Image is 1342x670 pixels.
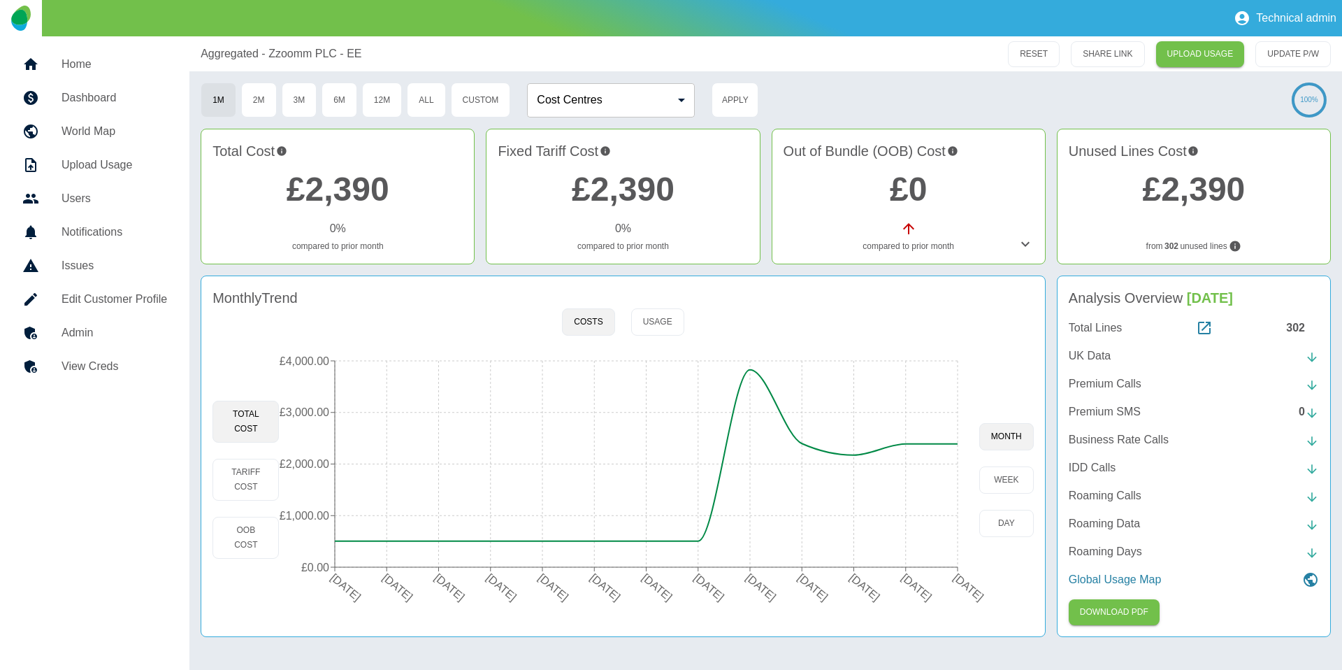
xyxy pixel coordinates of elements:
[1256,12,1336,24] p: Technical admin
[362,83,402,117] button: 12M
[1069,348,1111,364] p: UK Data
[282,83,317,117] button: 3M
[1069,376,1319,392] a: Premium Calls
[1069,487,1319,504] a: Roaming Calls
[1071,41,1144,67] button: SHARE LINK
[795,571,830,603] tspan: [DATE]
[615,220,631,237] p: 0 %
[1187,290,1233,306] span: [DATE]
[1069,599,1160,625] button: Click here to download the most recent invoice. If the current month’s invoice is unavailable, th...
[301,562,329,573] tspan: £0.00
[1069,287,1319,308] h4: Analysis Overview
[11,316,178,350] a: Admin
[280,458,329,470] tspan: £2,000.00
[600,141,611,162] svg: This is your recurring contracted cost
[1069,432,1319,448] a: Business Rate Calls
[588,571,623,603] tspan: [DATE]
[979,466,1034,494] button: week
[1069,404,1319,420] a: Premium SMS0
[212,240,463,252] p: compared to prior month
[280,510,329,522] tspan: £1,000.00
[212,401,279,443] button: Total Cost
[62,257,167,274] h5: Issues
[407,83,445,117] button: All
[11,283,178,316] a: Edit Customer Profile
[979,423,1034,450] button: month
[1228,4,1342,32] button: Technical admin
[380,571,415,603] tspan: [DATE]
[900,571,935,603] tspan: [DATE]
[947,141,958,162] svg: Costs outside of your fixed tariff
[329,571,363,603] tspan: [DATE]
[1142,171,1245,208] a: £2,390
[11,6,30,31] img: Logo
[62,358,167,375] h5: View Creds
[1188,141,1199,162] svg: Potential saving if surplus lines removed at contract renewal
[1069,515,1140,532] p: Roaming Data
[1069,515,1319,532] a: Roaming Data
[631,308,684,336] button: Usage
[11,148,178,182] a: Upload Usage
[11,182,178,215] a: Users
[712,83,758,117] button: Apply
[276,141,287,162] svg: This is the total charges incurred over 1 months
[1286,320,1319,336] div: 302
[1069,571,1162,588] p: Global Usage Map
[1008,41,1060,67] button: RESET
[1300,96,1318,104] text: 100%
[1069,571,1319,588] a: Global Usage Map
[11,215,178,249] a: Notifications
[62,157,167,173] h5: Upload Usage
[890,171,927,208] a: £0
[11,249,178,283] a: Issues
[498,141,748,162] h4: Fixed Tariff Cost
[62,190,167,207] h5: Users
[1069,487,1141,504] p: Roaming Calls
[201,45,361,62] a: Aggregated - Zzoomm PLC - EE
[212,517,279,559] button: OOB Cost
[1229,240,1241,252] svg: Lines not used during your chosen timeframe. If multiple months selected only lines never used co...
[536,571,571,603] tspan: [DATE]
[1164,240,1178,252] b: 302
[212,459,279,501] button: Tariff Cost
[1069,320,1319,336] a: Total Lines302
[1069,320,1123,336] p: Total Lines
[1255,41,1331,67] button: UPDATE P/W
[1299,404,1319,420] div: 0
[979,510,1034,537] button: day
[784,141,1034,162] h4: Out of Bundle (OOB) Cost
[62,123,167,140] h5: World Map
[1156,41,1245,67] a: UPLOAD USAGE
[241,83,277,117] button: 2M
[451,83,511,117] button: Custom
[287,171,389,208] a: £2,390
[280,406,329,418] tspan: £3,000.00
[212,141,463,162] h4: Total Cost
[692,571,727,603] tspan: [DATE]
[62,325,167,341] h5: Admin
[1069,459,1116,476] p: IDD Calls
[640,571,675,603] tspan: [DATE]
[1069,141,1319,162] h4: Unused Lines Cost
[11,350,178,383] a: View Creds
[1069,459,1319,476] a: IDD Calls
[1069,348,1319,364] a: UK Data
[201,83,236,117] button: 1M
[951,571,986,603] tspan: [DATE]
[330,220,346,237] p: 0 %
[744,571,779,603] tspan: [DATE]
[562,308,614,336] button: Costs
[212,287,298,308] h4: Monthly Trend
[498,240,748,252] p: compared to prior month
[62,90,167,106] h5: Dashboard
[1069,432,1169,448] p: Business Rate Calls
[62,56,167,73] h5: Home
[1069,543,1142,560] p: Roaming Days
[322,83,357,117] button: 6M
[1069,240,1319,252] p: from unused lines
[11,81,178,115] a: Dashboard
[572,171,674,208] a: £2,390
[1069,376,1141,392] p: Premium Calls
[62,224,167,241] h5: Notifications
